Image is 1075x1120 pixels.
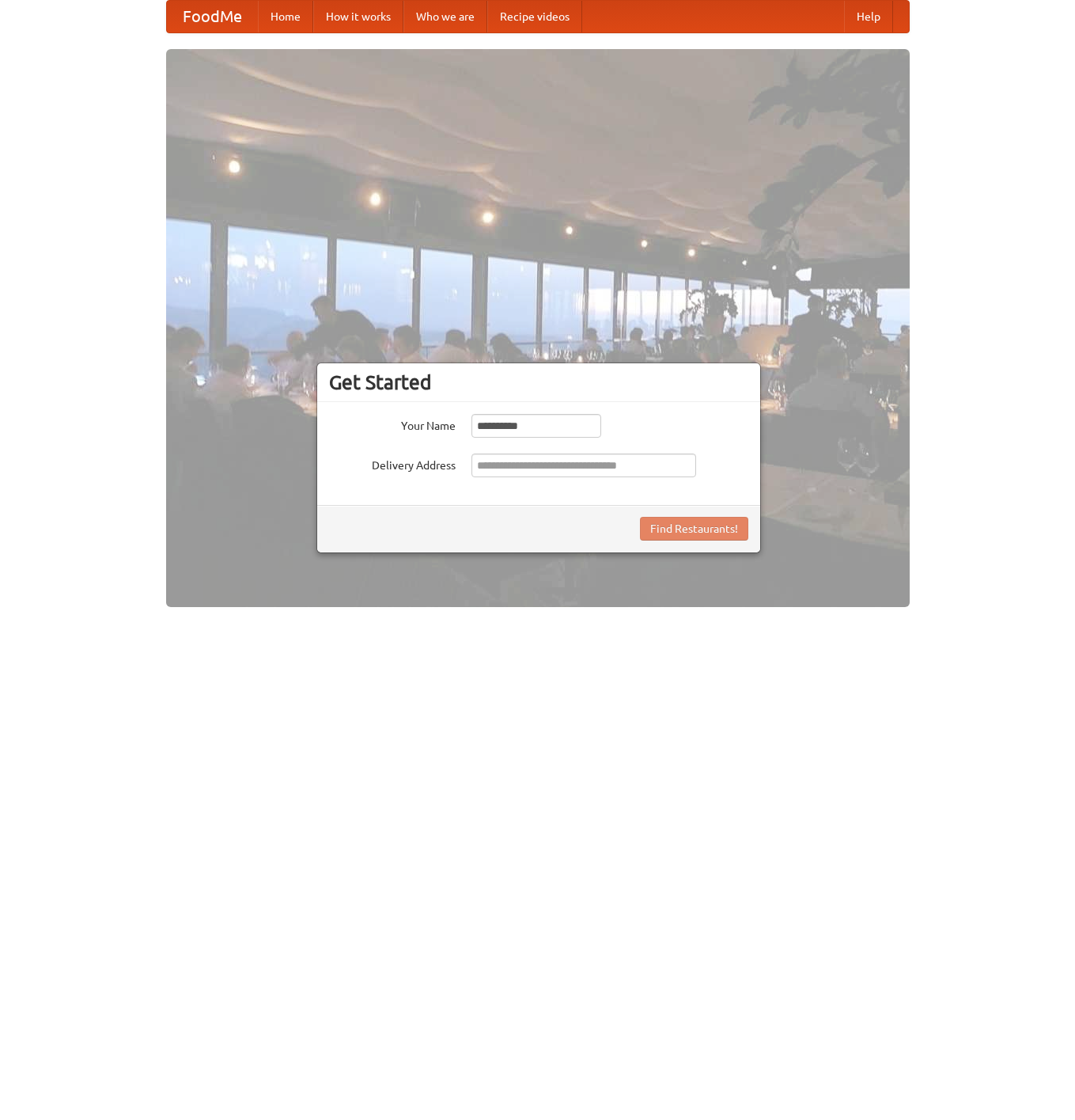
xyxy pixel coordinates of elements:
[167,1,258,32] a: FoodMe
[329,414,456,434] label: Your Name
[313,1,403,32] a: How it works
[329,370,748,394] h3: Get Started
[640,517,748,541] button: Find Restaurants!
[403,1,487,32] a: Who we are
[487,1,582,32] a: Recipe videos
[329,454,456,473] label: Delivery Address
[258,1,313,32] a: Home
[844,1,893,32] a: Help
